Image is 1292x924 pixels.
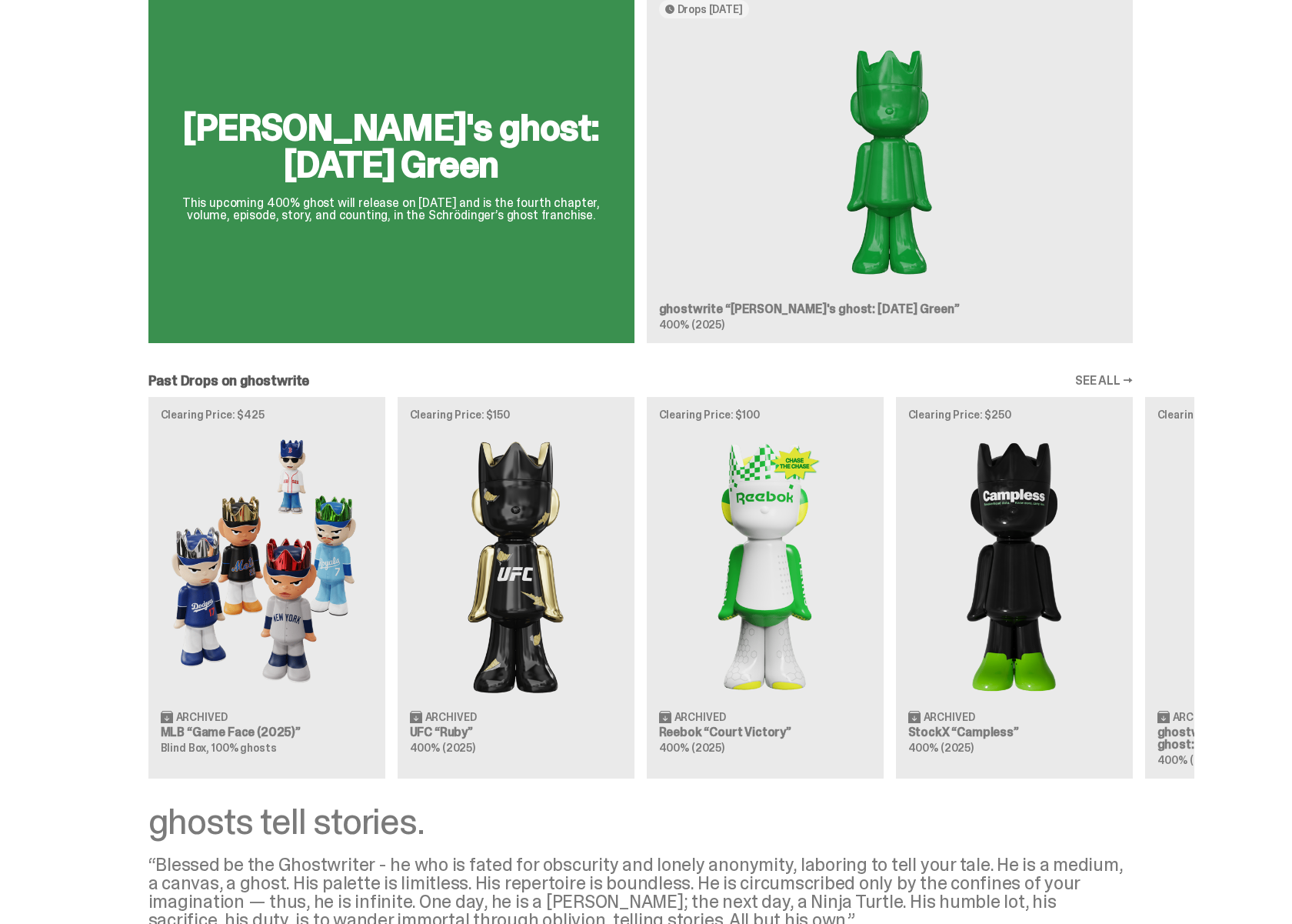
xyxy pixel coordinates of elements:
[896,397,1133,779] a: Clearing Price: $250 Campless Archived
[410,726,622,739] h3: UFC “Ruby”
[1157,753,1223,767] span: 400% (2025)
[161,726,373,739] h3: MLB “Game Face (2025)”
[410,432,622,698] img: Ruby
[398,397,634,779] a: Clearing Price: $150 Ruby Archived
[161,741,210,755] span: Blind Box,
[659,31,1121,291] img: Schrödinger's ghost: Sunday Green
[659,432,871,698] img: Court Victory
[647,397,884,779] a: Clearing Price: $100 Court Victory Archived
[908,409,1121,420] p: Clearing Price: $250
[410,741,475,755] span: 400% (2025)
[659,303,1121,315] h3: ghostwrite “[PERSON_NAME]'s ghost: [DATE] Green”
[148,374,310,388] h2: Past Drops on ghostwrite
[659,741,724,755] span: 400% (2025)
[148,397,385,779] a: Clearing Price: $425 Game Face (2025) Archived
[674,712,726,722] span: Archived
[1173,712,1224,722] span: Archived
[167,197,616,222] p: This upcoming 400% ghost will release on [DATE] and is the fourth chapter, volume, episode, story...
[148,803,1133,840] div: ghosts tell stories.
[908,726,1121,739] h3: StockX “Campless”
[1075,375,1133,387] a: SEE ALL →
[410,409,622,420] p: Clearing Price: $150
[908,432,1121,698] img: Campless
[161,432,373,698] img: Game Face (2025)
[167,109,616,183] h2: [PERSON_NAME]'s ghost: [DATE] Green
[678,3,743,15] span: Drops [DATE]
[659,318,724,332] span: 400% (2025)
[161,409,373,420] p: Clearing Price: $425
[211,741,276,755] span: 100% ghosts
[176,712,228,722] span: Archived
[659,409,871,420] p: Clearing Price: $100
[908,741,974,755] span: 400% (2025)
[659,726,871,739] h3: Reebok “Court Victory”
[924,712,975,722] span: Archived
[425,712,477,722] span: Archived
